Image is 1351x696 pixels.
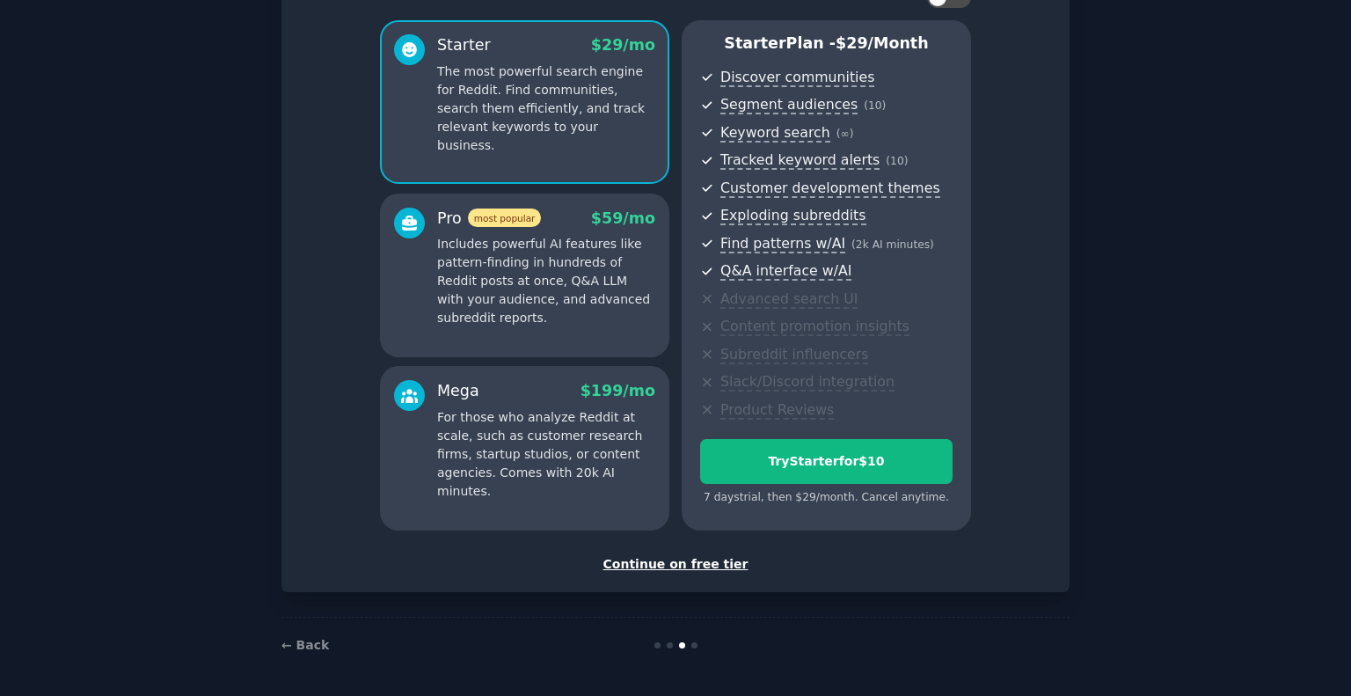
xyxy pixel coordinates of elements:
span: Subreddit influencers [720,346,868,364]
p: Includes powerful AI features like pattern-finding in hundreds of Reddit posts at once, Q&A LLM w... [437,235,655,327]
p: For those who analyze Reddit at scale, such as customer research firms, startup studios, or conte... [437,408,655,501]
span: $ 199 /mo [581,382,655,399]
button: TryStarterfor$10 [700,439,953,484]
span: ( 10 ) [864,99,886,112]
span: $ 29 /month [836,34,929,52]
span: most popular [468,209,542,227]
span: Slack/Discord integration [720,373,895,392]
span: Customer development themes [720,179,940,198]
span: Tracked keyword alerts [720,151,880,170]
p: The most powerful search engine for Reddit. Find communities, search them efficiently, and track ... [437,62,655,155]
span: Find patterns w/AI [720,235,845,253]
span: ( 2k AI minutes ) [851,238,934,251]
div: Starter [437,34,491,56]
a: ← Back [281,638,329,652]
span: Q&A interface w/AI [720,262,851,281]
span: Discover communities [720,69,874,87]
span: Exploding subreddits [720,207,865,225]
span: Content promotion insights [720,318,909,336]
div: 7 days trial, then $ 29 /month . Cancel anytime. [700,490,953,506]
span: Advanced search UI [720,290,858,309]
div: Pro [437,208,541,230]
div: Try Starter for $10 [701,452,952,471]
span: $ 59 /mo [591,209,655,227]
span: ( ∞ ) [836,128,854,140]
span: ( 10 ) [886,155,908,167]
p: Starter Plan - [700,33,953,55]
span: Segment audiences [720,96,858,114]
div: Mega [437,380,479,402]
span: Keyword search [720,124,830,143]
div: Continue on free tier [300,555,1051,574]
span: $ 29 /mo [591,36,655,54]
span: Product Reviews [720,401,834,420]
